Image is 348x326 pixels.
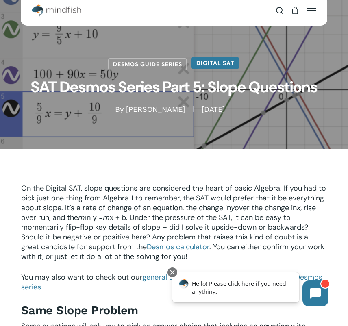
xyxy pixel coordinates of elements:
[21,203,316,222] span: , rise over run, and the
[85,213,103,222] span: in y =
[126,105,185,113] a: [PERSON_NAME]
[21,183,326,213] span: On the Digital SAT, slope questions are considered the heart of basic Algebra. If you had to pick...
[103,213,110,222] span: m
[191,57,239,69] a: Digital SAT
[21,303,138,317] b: Same Slope Problem
[164,266,337,315] iframe: Chatbot
[32,4,81,17] img: Mindfish Test Prep & Academics
[147,242,209,252] a: Desmos calculator
[21,272,142,282] span: You may also want to check out our
[287,0,303,21] a: Cart
[78,213,85,222] span: m
[21,272,322,292] a: rest of the Desmos series
[297,203,300,212] span: x
[307,7,316,15] a: Navigation Menu
[108,58,187,70] a: Desmos Guide Series
[21,70,327,105] h1: SAT Desmos Series Part 5: Slope Questions
[231,203,235,212] span: y
[193,106,233,112] span: [DATE]
[41,282,43,292] span: .
[115,106,124,112] span: By
[21,213,324,261] span: x + b. Under the pressure of the SAT, it can be easy to momentarily flip-flop key details of slop...
[21,0,327,21] header: Main Menu
[235,203,297,213] span: over the change in
[142,272,232,282] a: general Desmos strategies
